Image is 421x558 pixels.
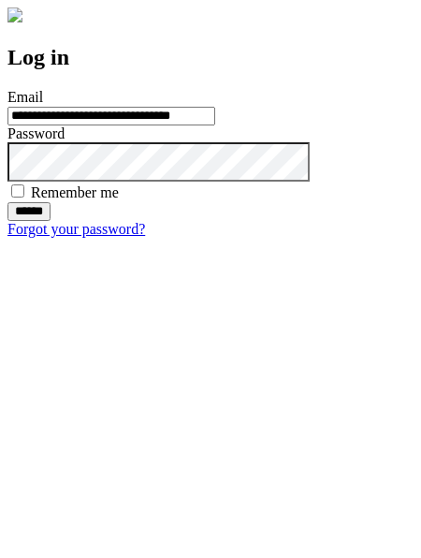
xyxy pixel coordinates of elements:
[7,7,22,22] img: logo-4e3dc11c47720685a147b03b5a06dd966a58ff35d612b21f08c02c0306f2b779.png
[7,221,145,237] a: Forgot your password?
[7,125,65,141] label: Password
[31,184,119,200] label: Remember me
[7,89,43,105] label: Email
[7,45,414,70] h2: Log in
